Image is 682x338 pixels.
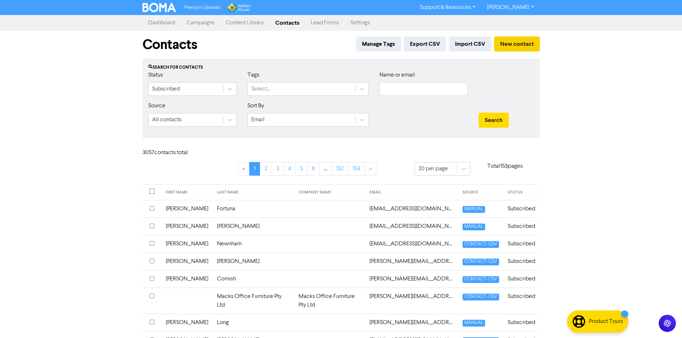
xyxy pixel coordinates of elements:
[294,288,365,314] td: Macks Office Furniture Pty Ltd
[379,71,415,79] label: Name or email
[356,36,401,52] button: Manage Tags
[332,162,348,176] a: Page 152
[213,270,295,288] td: Cornish
[161,200,213,217] td: [PERSON_NAME]
[161,253,213,270] td: [PERSON_NAME]
[348,162,365,176] a: Page 153
[503,185,540,200] th: STATUS
[503,235,540,253] td: Subscribed
[152,116,182,124] div: All contacts
[307,162,320,176] a: Page 6
[503,217,540,235] td: Subscribed
[458,185,503,200] th: SOURCE
[463,320,485,327] span: MANUAL
[142,36,197,53] h1: Contacts
[247,102,264,110] label: Sort By
[365,270,458,288] td: adam@limelightvp.com.au
[284,162,296,176] a: Page 4
[449,36,491,52] button: Import CSV
[220,16,270,30] a: Content Library
[503,288,540,314] td: Subscribed
[305,16,345,30] a: Lead Forms
[365,288,458,314] td: adam@macks.com.au
[479,113,509,128] button: Search
[470,162,540,171] p: Total 153 pages
[142,16,181,30] a: Dashboard
[161,270,213,288] td: [PERSON_NAME]
[503,200,540,217] td: Subscribed
[414,2,481,13] a: Support & Resources
[463,206,485,213] span: MANUAL
[213,235,295,253] td: Newnham
[365,185,458,200] th: EMAIL
[161,185,213,200] th: FIRST NAME
[270,16,305,30] a: Contacts
[251,85,270,93] div: Select...
[251,116,265,124] div: Email
[213,288,295,314] td: Macks Office Furniture Pty Ltd
[142,3,176,12] img: BOMA Logo
[142,150,200,156] h6: 3057 contact s total
[365,235,458,253] td: ada69001@optusnet.com.au
[494,36,540,52] button: New contact
[213,200,295,217] td: Fortuna
[148,64,534,71] div: Search for contacts
[181,16,220,30] a: Campaigns
[463,276,499,283] span: CONTACT-CSV
[148,71,163,79] label: Status
[463,224,485,230] span: MANUAL
[152,85,180,93] div: Subscribed
[345,16,376,30] a: Settings
[481,2,540,13] a: [PERSON_NAME]
[419,165,448,173] div: 20 per page
[365,253,458,270] td: adam.johnson@education.vic.gov.au
[213,314,295,331] td: Long
[247,71,259,79] label: Tags
[184,5,221,10] span: Premium Libraries:
[213,253,295,270] td: [PERSON_NAME]
[213,217,295,235] td: [PERSON_NAME]
[213,185,295,200] th: LAST NAME
[161,217,213,235] td: [PERSON_NAME]
[365,200,458,217] td: accounts@osirisfurniture.com.au
[646,304,682,338] iframe: Chat Widget
[503,253,540,270] td: Subscribed
[365,314,458,331] td: adam.maraldo@gmail.com
[463,259,499,265] span: CONTACT-CSV
[161,314,213,331] td: [PERSON_NAME]
[260,162,272,176] a: Page 2
[364,162,376,176] a: »
[161,235,213,253] td: [PERSON_NAME]
[249,162,260,176] a: Page 1 is your current page
[463,294,499,300] span: CONTACT-CSV
[295,162,308,176] a: Page 5
[503,270,540,288] td: Subscribed
[365,217,458,235] td: acroebuck31@gmail.com
[503,314,540,331] td: Subscribed
[463,241,499,248] span: CONTACT-CSV
[404,36,446,52] button: Export CSV
[148,102,165,110] label: Source
[294,185,365,200] th: COMPANY NAME
[272,162,284,176] a: Page 3
[227,3,251,12] img: Wolters Kluwer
